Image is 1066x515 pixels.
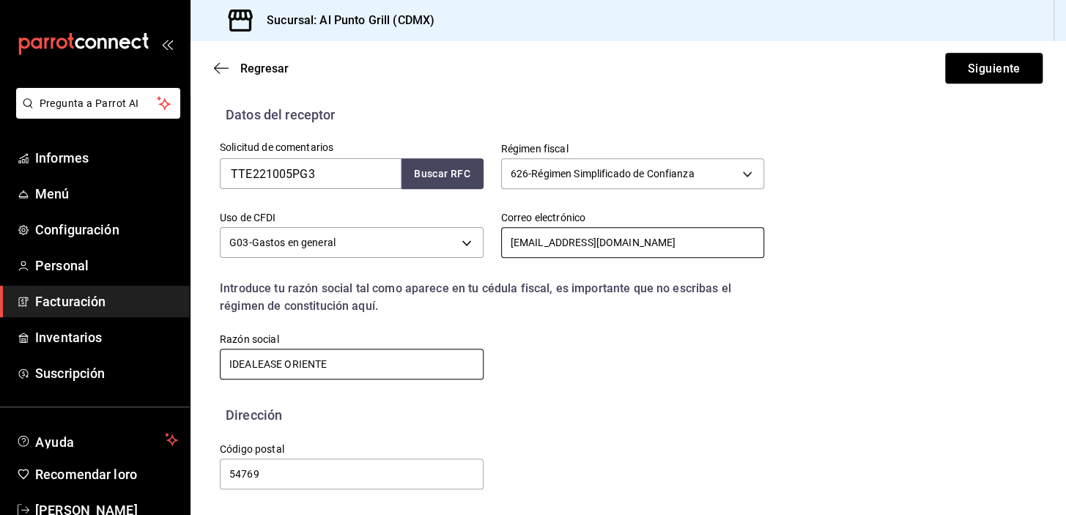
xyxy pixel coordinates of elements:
[16,88,180,119] button: Pregunta a Parrot AI
[35,186,70,201] font: Menú
[35,294,106,309] font: Facturación
[35,434,75,450] font: Ayuda
[252,237,336,248] font: Gastos en general
[220,459,484,489] input: Obligatorio
[35,330,102,345] font: Inventarios
[220,443,284,455] font: Código postal
[10,106,180,122] a: Pregunta a Parrot AI
[35,366,105,381] font: Suscripción
[401,158,484,189] button: Buscar RFC
[248,237,251,248] font: -
[240,62,289,75] font: Regresar
[229,237,248,248] font: G03
[511,168,528,179] font: 626
[220,212,275,223] font: Uso de CFDI
[967,61,1020,75] font: Siguiente
[945,53,1043,84] button: Siguiente
[35,222,119,237] font: Configuración
[35,258,89,273] font: Personal
[220,141,333,153] font: Solicitud de comentarios
[226,107,335,122] font: Datos del receptor
[414,168,470,180] font: Buscar RFC
[501,143,569,155] font: Régimen fiscal
[35,150,89,166] font: Informes
[528,168,531,179] font: -
[226,407,282,423] font: Dirección
[531,168,694,179] font: Régimen Simplificado de Confianza
[267,13,434,27] font: Sucursal: Al Punto Grill (CDMX)
[40,97,139,109] font: Pregunta a Parrot AI
[220,333,279,345] font: Razón social
[35,467,137,482] font: Recomendar loro
[220,281,731,313] font: Introduce tu razón social tal como aparece en tu cédula fiscal, es importante que no escribas el ...
[214,62,289,75] button: Regresar
[161,38,173,50] button: abrir_cajón_menú
[501,212,585,223] font: Correo electrónico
